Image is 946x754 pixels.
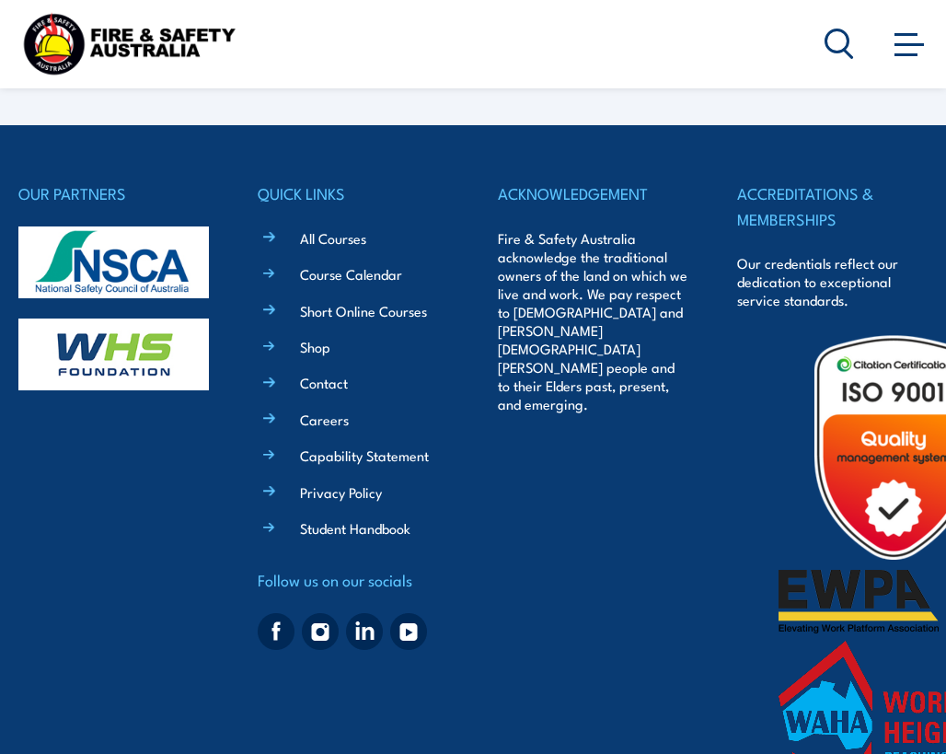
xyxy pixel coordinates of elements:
[498,229,688,413] p: Fire & Safety Australia acknowledge the traditional owners of the land on which we live and work....
[18,180,209,206] h4: OUR PARTNERS
[18,226,209,298] img: nsca-logo-footer
[300,301,427,320] a: Short Online Courses
[300,373,348,392] a: Contact
[498,180,688,206] h4: ACKNOWLEDGEMENT
[300,264,402,284] a: Course Calendar
[300,410,349,429] a: Careers
[737,254,928,309] p: Our credentials reflect our dedication to exceptional service standards.
[300,518,410,538] a: Student Handbook
[258,567,448,593] h4: Follow us on our socials
[737,180,928,231] h4: ACCREDITATIONS & MEMBERSHIPS
[300,228,366,248] a: All Courses
[258,180,448,206] h4: QUICK LINKS
[300,482,382,502] a: Privacy Policy
[18,319,209,390] img: whs-logo-footer
[300,337,330,356] a: Shop
[300,446,429,465] a: Capability Statement
[779,570,939,633] img: ewpa-logo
